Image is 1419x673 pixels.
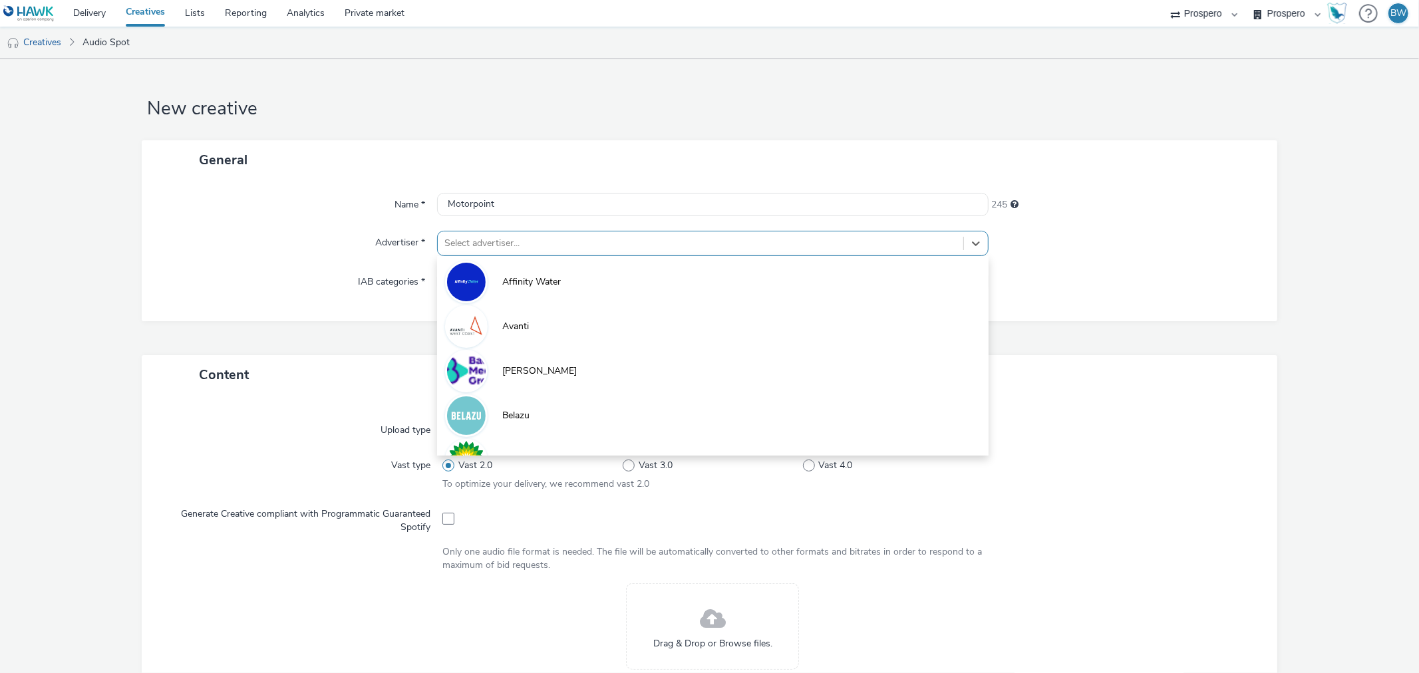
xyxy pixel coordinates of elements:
[1327,3,1347,24] img: Hawk Academy
[3,5,55,22] img: undefined Logo
[389,193,430,211] label: Name *
[199,151,247,169] span: General
[502,275,561,289] span: Affinity Water
[1390,3,1406,23] div: BW
[458,459,492,472] span: Vast 2.0
[447,307,486,346] img: Avanti
[76,27,136,59] a: Audio Spot
[142,96,1277,122] h1: New creative
[166,502,436,535] label: Generate Creative compliant with Programmatic Guaranteed Spotify
[442,545,983,573] div: Only one audio file format is needed. The file will be automatically converted to other formats a...
[1011,198,1019,211] div: Maximum 255 characters
[502,454,514,467] span: BP
[1327,3,1352,24] a: Hawk Academy
[502,409,530,422] span: Belazu
[639,459,673,472] span: Vast 3.0
[447,396,486,435] img: Belazu
[992,198,1008,211] span: 245
[199,366,249,384] span: Content
[386,454,436,472] label: Vast type
[502,364,577,378] span: [PERSON_NAME]
[7,37,20,50] img: audio
[502,320,529,333] span: Avanti
[353,270,430,289] label: IAB categories *
[442,477,649,490] span: To optimize your delivery, we recommend vast 2.0
[375,418,436,437] label: Upload type
[447,441,486,480] img: BP
[818,459,852,472] span: Vast 4.0
[447,352,486,390] img: Bauer
[653,637,772,650] span: Drag & Drop or Browse files.
[447,263,486,301] img: Affinity Water
[437,193,988,216] input: Name
[370,231,430,249] label: Advertiser *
